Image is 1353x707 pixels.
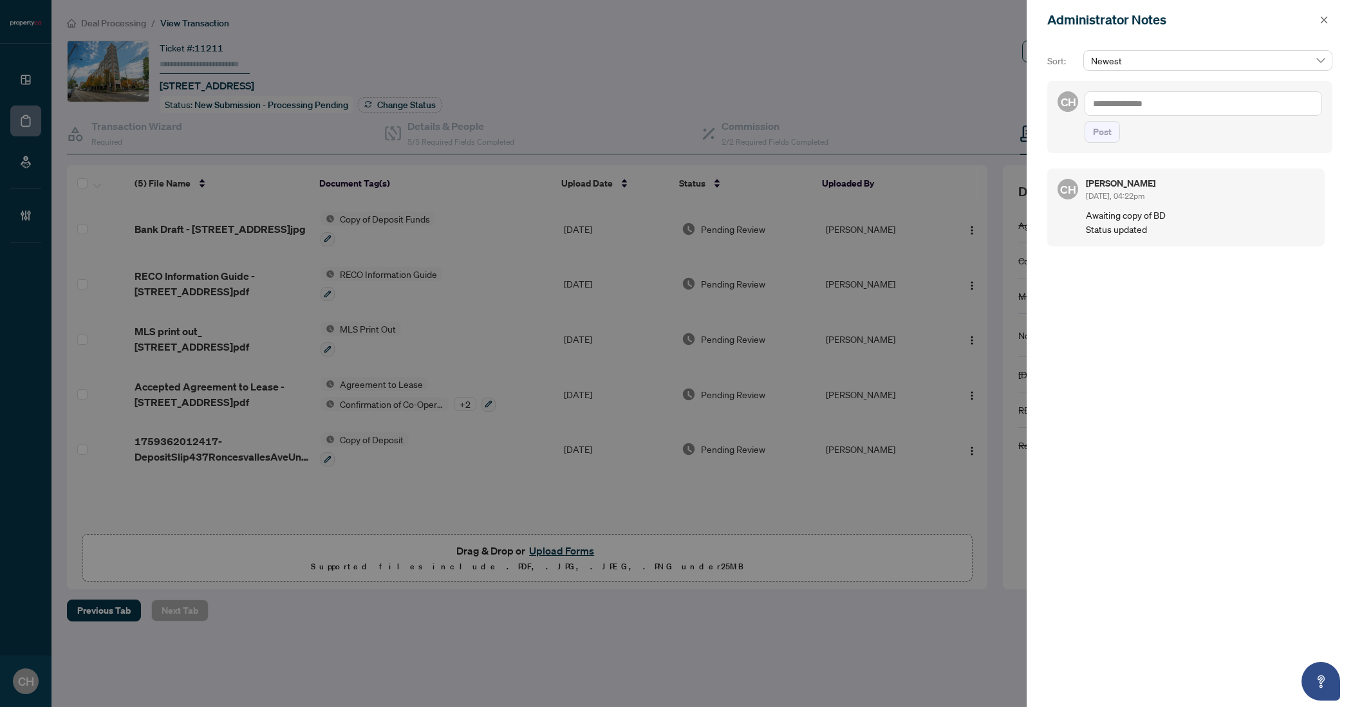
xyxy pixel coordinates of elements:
div: Administrator Notes [1047,10,1316,30]
button: Open asap [1302,662,1340,701]
span: close [1320,15,1329,24]
p: Sort: [1047,54,1078,68]
span: CH [1060,93,1076,110]
span: Newest [1091,51,1325,70]
p: Awaiting copy of BD Status updated [1086,208,1314,236]
span: [DATE], 04:22pm [1086,191,1144,201]
button: Post [1085,121,1120,143]
span: CH [1060,180,1076,197]
h5: [PERSON_NAME] [1086,179,1314,188]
